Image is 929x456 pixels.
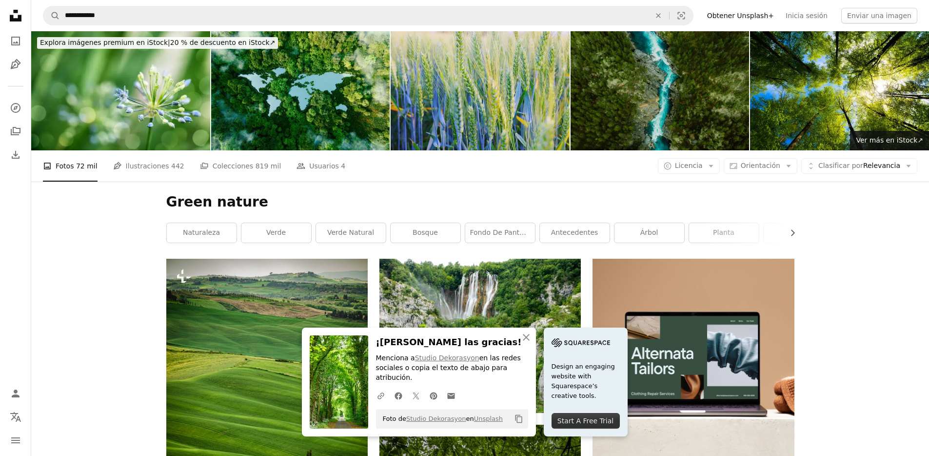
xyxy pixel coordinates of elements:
[841,8,917,23] button: Enviar una imagen
[256,161,281,171] span: 819 mil
[658,158,720,174] button: Licencia
[818,162,863,169] span: Clasificar por
[43,6,693,25] form: Encuentra imágenes en todo el sitio
[850,131,929,150] a: Ver más en iStock↗
[701,8,780,23] a: Obtener Unsplash+
[552,362,620,401] span: Design an engaging website with Squarespace’s creative tools.
[341,161,345,171] span: 4
[376,335,528,350] h3: ¡[PERSON_NAME] las gracias!
[211,31,390,150] img: Un lago en forma de los continentes del mundo en medio de la naturaleza virgen. Una metáfora de l...
[6,431,25,450] button: Menú
[856,136,923,144] span: Ver más en iStock ↗
[724,158,797,174] button: Orientación
[391,223,460,243] a: bosque
[750,31,929,150] img: una vista hacia el cielo de dirección de los árboles
[31,31,210,150] img: Flor de cebolla ornamental con hermoso bokeh
[113,150,184,182] a: Ilustraciones 442
[6,55,25,74] a: Ilustraciones
[376,353,528,383] p: Menciona a en las redes sociales o copia el texto de abajo para atribución.
[40,39,275,46] span: 20 % de descuento en iStock ↗
[6,122,25,141] a: Colecciones
[379,259,581,413] img: cascadas en medio de árboles verdes
[425,386,442,405] a: Comparte en Pinterest
[675,162,703,169] span: Licencia
[43,6,60,25] button: Buscar en Unsplash
[31,31,284,55] a: Explora imágenes premium en iStock|20 % de descuento en iStock↗
[407,386,425,405] a: Comparte en Twitter
[614,223,684,243] a: árbol
[6,98,25,118] a: Explorar
[552,335,610,350] img: file-1705255347840-230a6ab5bca9image
[406,415,466,422] a: Studio Dekorasyon
[166,193,794,211] h1: Green nature
[689,223,759,243] a: planta
[801,158,917,174] button: Clasificar porRelevancia
[648,6,669,25] button: Borrar
[670,6,693,25] button: Búsqueda visual
[171,161,184,171] span: 442
[741,162,780,169] span: Orientación
[378,411,503,427] span: Foto de en
[200,150,281,182] a: Colecciones 819 mil
[390,386,407,405] a: Comparte en Facebook
[241,223,311,243] a: verde
[540,223,610,243] a: antecedentes
[6,407,25,427] button: Idioma
[6,31,25,51] a: Fotos
[818,161,900,171] span: Relevancia
[474,415,503,422] a: Unsplash
[167,223,237,243] a: naturaleza
[415,354,479,362] a: Studio Dekorasyon
[544,328,628,436] a: Design an engaging website with Squarespace’s creative tools.Start A Free Trial
[442,386,460,405] a: Comparte por correo electrónico
[511,411,527,427] button: Copiar al portapapeles
[780,8,833,23] a: Inicia sesión
[465,223,535,243] a: fondo de pantalla
[764,223,833,243] a: natural
[166,407,368,415] a: Un campo verde con árboles y colinas onduladas en el fondo
[784,223,794,243] button: desplazar lista a la derecha
[296,150,345,182] a: Usuarios 4
[571,31,750,150] img: Vista aérea panorámica del paisaje de montaña con un bosque y el río azul cristalino en el Parque...
[552,413,620,429] div: Start A Free Trial
[6,384,25,403] a: Iniciar sesión / Registrarse
[391,31,570,150] img: Green wheat ears in field
[316,223,386,243] a: verde natural
[6,145,25,165] a: Historial de descargas
[40,39,170,46] span: Explora imágenes premium en iStock |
